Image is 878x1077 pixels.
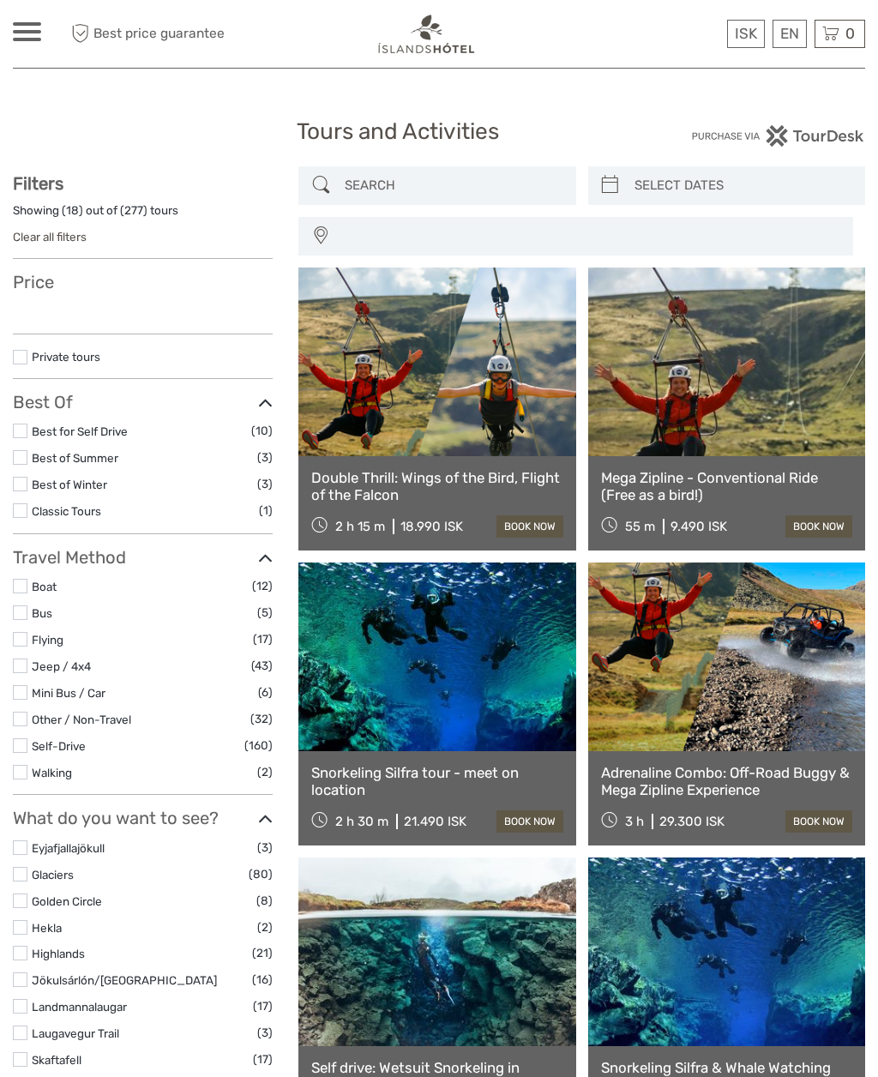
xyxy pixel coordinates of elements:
a: Clear all filters [13,230,87,244]
a: Walking [32,766,72,779]
div: 9.490 ISK [671,519,727,534]
a: Snorkeling Silfra tour - meet on location [311,764,562,799]
span: (8) [256,891,273,911]
span: (3) [257,1023,273,1043]
span: 2 h 30 m [335,814,388,829]
a: Other / Non-Travel [32,713,131,726]
label: 277 [124,202,143,219]
span: (43) [251,656,273,676]
span: (21) [252,943,273,963]
span: (6) [258,683,273,702]
a: Snorkeling Silfra & Whale Watching [601,1059,852,1076]
img: 1298-aa34540a-eaca-4c1b-b063-13e4b802c612_logo_small.png [377,13,476,55]
a: Eyjafjallajökull [32,841,105,855]
input: SELECT DATES [628,171,857,201]
span: 2 h 15 m [335,519,385,534]
span: (17) [253,996,273,1016]
span: (5) [257,603,273,623]
h3: What do you want to see? [13,808,273,828]
span: (3) [257,448,273,467]
h3: Best Of [13,392,273,412]
span: (10) [251,421,273,441]
a: book now [785,810,852,833]
span: (12) [252,576,273,596]
a: Best of Summer [32,451,118,465]
a: Bus [32,606,52,620]
a: Jeep / 4x4 [32,659,91,673]
a: book now [496,810,563,833]
strong: Filters [13,173,63,194]
a: Private tours [32,350,100,364]
div: EN [773,20,807,48]
a: Classic Tours [32,504,101,518]
a: book now [496,515,563,538]
div: 18.990 ISK [400,519,463,534]
h1: Tours and Activities [297,118,580,146]
a: Highlands [32,947,85,960]
h3: Travel Method [13,547,273,568]
a: Glaciers [32,868,74,881]
span: 55 m [625,519,655,534]
span: (17) [253,1050,273,1069]
span: ISK [735,25,757,42]
input: SEARCH [338,171,567,201]
span: (1) [259,501,273,520]
span: (160) [244,736,273,755]
span: Best price guarantee [67,20,226,48]
a: Jökulsárlón/[GEOGRAPHIC_DATA] [32,973,217,987]
a: book now [785,515,852,538]
a: Best for Self Drive [32,424,128,438]
span: (3) [257,838,273,857]
a: Hekla [32,921,62,935]
a: Golden Circle [32,894,102,908]
span: (2) [257,918,273,937]
label: 18 [66,202,79,219]
a: Self-Drive [32,739,86,753]
a: Mini Bus / Car [32,686,105,700]
span: (16) [252,970,273,990]
div: 29.300 ISK [659,814,725,829]
img: PurchaseViaTourDesk.png [691,125,865,147]
a: Best of Winter [32,478,107,491]
span: (17) [253,629,273,649]
span: (2) [257,762,273,782]
span: 3 h [625,814,644,829]
a: Adrenaline Combo: Off-Road Buggy & Mega Zipline Experience [601,764,852,799]
span: (3) [257,474,273,494]
h3: Price [13,272,273,292]
span: (80) [249,864,273,884]
a: Landmannalaugar [32,1000,127,1014]
div: 21.490 ISK [404,814,466,829]
a: Laugavegur Trail [32,1026,119,1040]
a: Skaftafell [32,1053,81,1067]
a: Mega Zipline - Conventional Ride (Free as a bird!) [601,469,852,504]
div: Showing ( ) out of ( ) tours [13,202,273,229]
a: Boat [32,580,57,593]
a: Double Thrill: Wings of the Bird, Flight of the Falcon [311,469,562,504]
a: Flying [32,633,63,647]
span: 0 [843,25,857,42]
span: (32) [250,709,273,729]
